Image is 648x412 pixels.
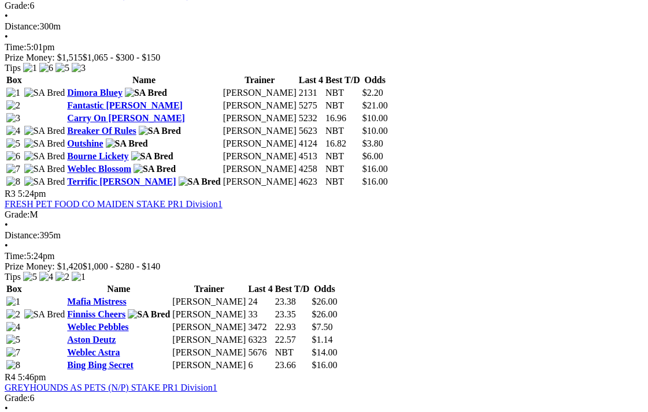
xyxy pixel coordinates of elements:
span: $1.14 [312,335,332,344]
a: Breaker Of Rules [67,126,136,136]
img: SA Bred [24,177,65,187]
img: 1 [6,88,20,98]
td: 5275 [298,100,324,111]
td: [PERSON_NAME] [223,125,297,137]
span: $16.00 [362,164,388,174]
a: Aston Deutz [67,335,116,344]
td: NBT [275,347,310,358]
a: Dimora Bluey [67,88,123,98]
a: Weblec Pebbles [67,322,128,332]
th: Best T/D [325,74,361,86]
img: SA Bred [179,177,221,187]
td: 23.66 [275,359,310,371]
th: Name [66,283,171,295]
div: 300m [5,21,643,32]
img: 6 [6,151,20,162]
span: R3 [5,189,16,198]
span: • [5,11,8,21]
a: FRESH PET FOOD CO MAIDEN STAKE PR1 Division1 [5,199,223,209]
img: 5 [6,335,20,345]
td: 33 [247,309,273,320]
img: SA Bred [134,164,176,174]
td: [PERSON_NAME] [172,309,246,320]
img: 4 [6,322,20,332]
td: 5623 [298,125,324,137]
td: NBT [325,176,361,188]
th: Odds [311,283,338,295]
td: [PERSON_NAME] [172,321,246,333]
td: 4124 [298,138,324,149]
span: $10.00 [362,113,388,123]
img: 8 [6,177,20,187]
div: 6 [5,393,643,403]
span: $6.00 [362,151,383,161]
a: Finniss Cheers [67,309,125,319]
div: Prize Money: $1,420 [5,261,643,272]
span: $16.00 [312,360,337,370]
div: 5:24pm [5,251,643,261]
td: 16.82 [325,138,361,149]
td: 16.96 [325,113,361,124]
img: 1 [6,297,20,307]
a: Bourne Lickety [67,151,128,161]
img: 2 [55,272,69,282]
span: 5:24pm [18,189,46,198]
img: SA Bred [24,151,65,162]
img: SA Bred [128,309,170,320]
img: 1 [72,272,86,282]
span: Box [6,284,22,294]
a: Fantastic [PERSON_NAME] [67,100,183,110]
td: [PERSON_NAME] [223,138,297,149]
img: 8 [6,360,20,370]
td: [PERSON_NAME] [223,176,297,188]
td: 23.38 [275,296,310,308]
td: 4623 [298,176,324,188]
td: [PERSON_NAME] [172,347,246,358]
td: 6 [247,359,273,371]
img: 3 [6,113,20,123]
div: 395m [5,230,643,241]
a: Outshine [67,138,103,148]
img: 5 [6,138,20,149]
span: $2.20 [362,88,383,98]
img: 5 [23,272,37,282]
td: 4513 [298,151,324,162]
span: $1,000 - $280 - $140 [83,261,161,271]
a: Bing Bing Secret [67,360,133,370]
td: 5676 [247,347,273,358]
span: 5:46pm [18,372,46,382]
img: 5 [55,63,69,73]
img: SA Bred [125,88,167,98]
td: 22.93 [275,321,310,333]
span: Time: [5,42,27,52]
img: 3 [72,63,86,73]
td: 6323 [247,334,273,346]
th: Trainer [223,74,297,86]
th: Odds [362,74,388,86]
img: SA Bred [139,126,181,136]
td: [PERSON_NAME] [223,100,297,111]
td: NBT [325,100,361,111]
td: [PERSON_NAME] [223,151,297,162]
td: [PERSON_NAME] [223,163,297,175]
td: NBT [325,87,361,99]
span: Distance: [5,21,39,31]
span: • [5,32,8,42]
a: Weblec Astra [67,347,120,357]
img: 2 [6,309,20,320]
td: 22.57 [275,334,310,346]
td: [PERSON_NAME] [223,87,297,99]
th: Best T/D [275,283,310,295]
a: Weblec Blossom [67,164,131,174]
img: SA Bred [24,126,65,136]
td: 4258 [298,163,324,175]
div: 6 [5,1,643,11]
img: SA Bred [106,138,148,149]
a: Terrific [PERSON_NAME] [67,177,176,186]
img: 4 [39,272,53,282]
td: NBT [325,125,361,137]
img: 6 [39,63,53,73]
td: 2131 [298,87,324,99]
img: 7 [6,164,20,174]
span: Tips [5,272,21,282]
